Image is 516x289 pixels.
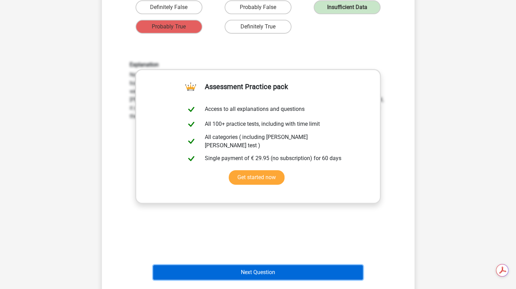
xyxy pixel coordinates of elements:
[225,0,291,14] label: Probably False
[135,0,202,14] label: Definitely False
[229,170,285,185] a: Get started now
[124,61,392,121] div: Not enough data. It is clear that the total cost of the tutoring is much higher than the parents ...
[153,265,363,280] button: Next Question
[225,20,291,34] label: Definitely True
[130,61,387,68] h6: Explanation
[314,0,381,14] label: Insufficient Data
[135,20,202,34] label: Probably True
